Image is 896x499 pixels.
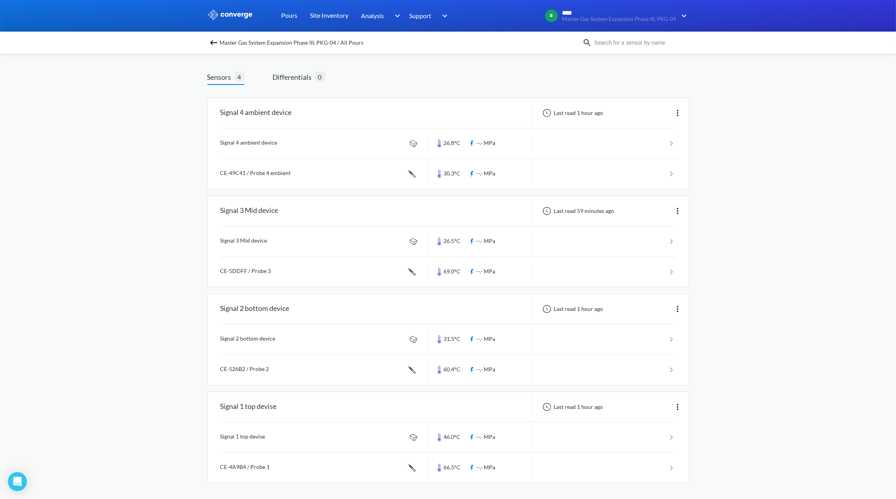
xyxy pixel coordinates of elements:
[592,38,687,47] input: Search for a sensor by name
[437,11,450,21] img: downArrow.svg
[538,206,617,216] div: Last read 59 minutes ago
[207,9,253,20] img: logo_ewhite.svg
[207,72,235,83] span: Sensors
[220,299,289,319] div: Signal 2 bottom device
[273,72,315,83] span: Differentials
[8,472,27,491] div: Open Intercom Messenger
[673,108,682,118] img: more.svg
[225,48,228,55] span: -
[220,103,292,123] div: Signal 4 ambient device
[409,11,432,21] span: Support
[220,201,278,221] div: Signal 3 Mid device
[673,206,682,216] img: more.svg
[389,11,402,21] img: downArrow.svg
[673,304,682,314] img: more.svg
[209,38,218,47] img: backspace.svg
[538,402,606,412] div: Last read 1 hour ago
[673,402,682,412] img: more.svg
[315,72,325,82] span: 0
[676,11,689,21] img: downArrow.svg
[361,11,384,21] span: Analysis
[207,48,225,55] span: Active
[220,397,277,417] div: Signal 1 top devise
[562,16,676,22] span: Master Gas System Expansion Phase III, PKG-04
[582,38,592,47] img: icon-search.svg
[538,108,606,118] div: Last read 1 hour ago
[220,37,364,48] span: Master Gas System Expansion Phase III, PKG-04 / All Pours
[538,304,606,314] div: Last read 1 hour ago
[235,72,244,82] span: 4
